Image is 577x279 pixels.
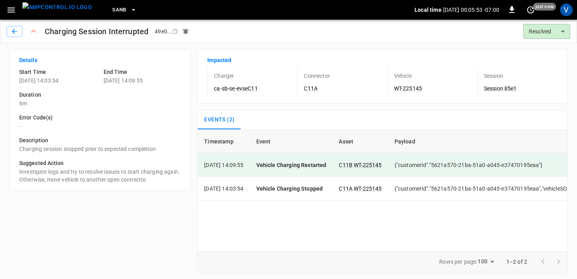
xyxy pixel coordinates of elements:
a: C11A [304,85,318,92]
p: [DATE] 00:05:53 -07:00 [443,6,499,14]
div: 100 [478,256,497,267]
p: Rows per page: [439,258,477,266]
div: Notifications sent [182,28,189,35]
p: Vehicle [394,72,412,80]
button: set refresh interval [524,4,537,16]
button: SanB [109,2,140,18]
p: [DATE] 14:03:54 [19,77,97,84]
td: [DATE] 14:09:55 [198,153,250,177]
div: 49e0 ... [155,28,172,35]
p: 6m [19,99,181,107]
h1: Charging Session Interrupted [45,25,148,38]
h6: Start Time [19,68,97,77]
p: Investigate logs and try to resolve issues to start charging again. Otherwise, move vehicle to an... [19,168,181,184]
p: Local time [414,6,442,14]
p: Charging session stopped prior to expected completion [19,145,181,153]
div: sessions table [197,129,568,251]
h6: End Time [104,68,182,77]
p: Charger [214,72,234,80]
th: Timestamp [198,130,250,153]
a: C11B [339,162,352,168]
a: Session 85e1 [484,85,517,92]
a: WT-225145 [354,162,382,168]
p: [DATE] 14:09:55 [104,77,182,84]
div: Resolved [523,24,570,39]
td: [DATE] 14:03:54 [198,177,250,200]
h6: Duration [19,91,181,99]
h6: Error Code(s) [19,114,181,122]
span: just now [533,3,556,11]
h6: Description [19,136,181,145]
h6: Suggested Action [19,159,181,168]
a: WT-225145 [354,185,382,192]
a: WT-225145 [394,85,422,92]
th: Event [250,130,333,153]
p: 1–2 of 2 [506,258,527,266]
div: copy [172,27,179,36]
p: Vehicle Charging Stopped [256,185,327,193]
p: Impacted [207,56,558,64]
div: profile-icon [560,4,573,16]
a: C11A [339,185,352,192]
p: Connector [304,72,330,80]
button: Events (2) [198,110,241,129]
a: ca-sb-se-evseC11 [214,85,257,92]
th: Asset [332,130,388,153]
img: ampcontrol.io logo [22,2,92,12]
p: Session [484,72,503,80]
span: SanB [112,6,126,15]
p: Vehicle Charging Restarted [256,161,327,169]
p: - [19,122,181,130]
